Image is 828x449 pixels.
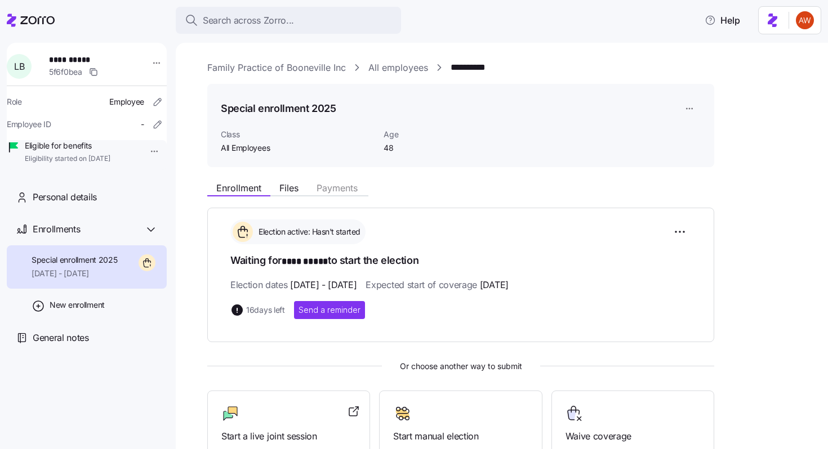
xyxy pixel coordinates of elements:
[230,278,357,292] span: Election dates
[279,183,299,192] span: Files
[141,119,144,130] span: -
[32,254,118,266] span: Special enrollment 2025
[32,268,118,279] span: [DATE] - [DATE]
[33,331,89,345] span: General notes
[203,14,294,28] span: Search across Zorro...
[14,62,24,71] span: L B
[230,253,691,269] h1: Waiting for to start the election
[290,278,357,292] span: [DATE] - [DATE]
[221,101,336,115] h1: Special enrollment 2025
[255,226,360,237] span: Election active: Hasn't started
[221,142,375,154] span: All Employees
[7,119,51,130] span: Employee ID
[566,429,700,443] span: Waive coverage
[317,183,358,192] span: Payments
[796,11,814,29] img: 3c671664b44671044fa8929adf5007c6
[299,304,360,316] span: Send a reminder
[216,183,261,192] span: Enrollment
[25,140,110,151] span: Eligible for benefits
[109,96,144,107] span: Employee
[221,129,375,140] span: Class
[49,66,82,78] span: 5f6f0bea
[50,299,105,311] span: New enrollment
[366,278,508,292] span: Expected start of coverage
[384,142,497,154] span: 48
[294,301,365,319] button: Send a reminder
[384,129,497,140] span: Age
[221,429,356,443] span: Start a live joint session
[207,61,346,75] a: Family Practice of Booneville Inc
[207,360,714,372] span: Or choose another way to submit
[696,9,749,32] button: Help
[176,7,401,34] button: Search across Zorro...
[246,304,285,316] span: 16 days left
[33,222,80,236] span: Enrollments
[7,96,22,107] span: Role
[705,14,740,27] span: Help
[393,429,528,443] span: Start manual election
[480,278,509,292] span: [DATE]
[368,61,428,75] a: All employees
[25,154,110,164] span: Eligibility started on [DATE]
[33,190,97,204] span: Personal details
